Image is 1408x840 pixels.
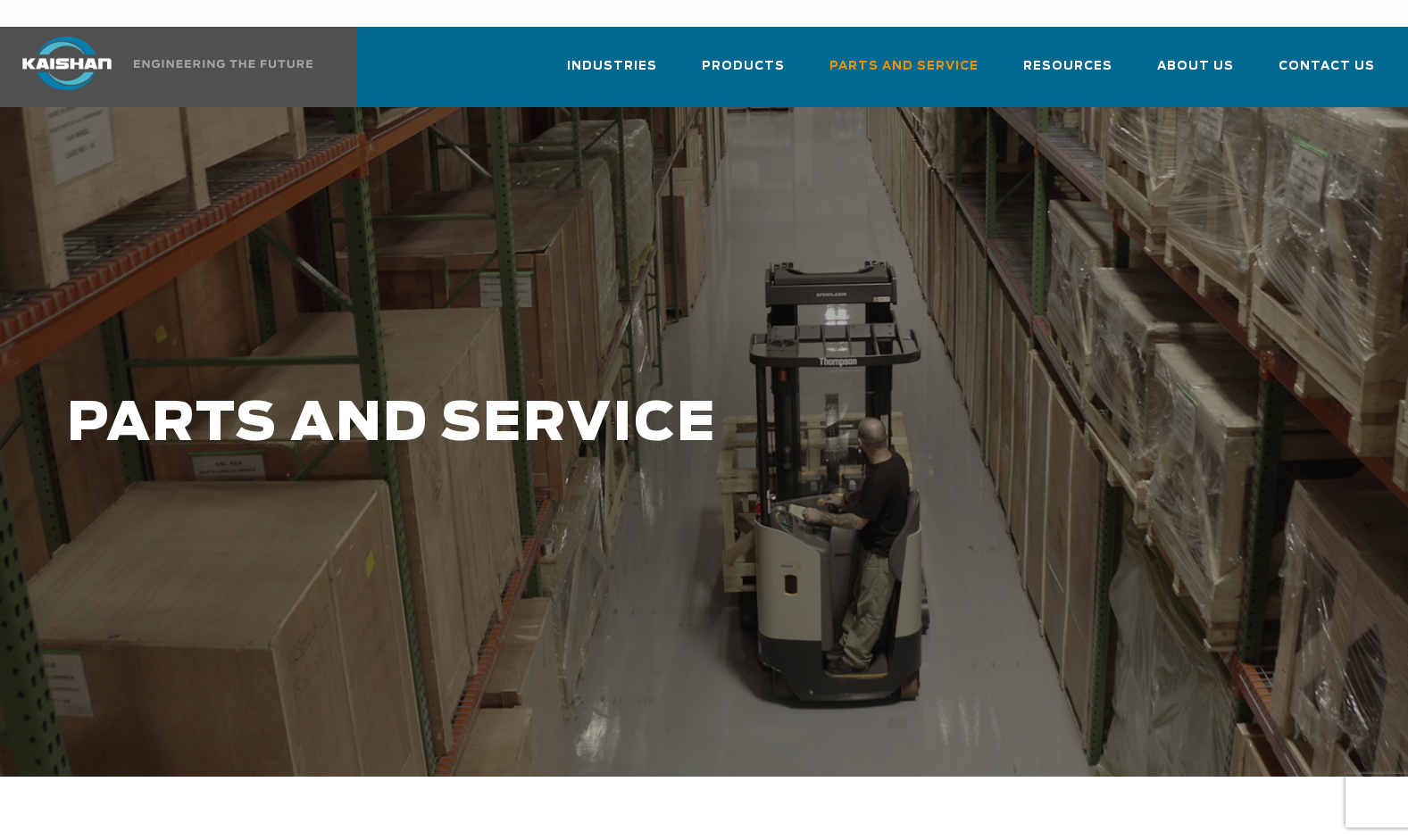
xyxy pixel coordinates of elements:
span: Parts and Service [829,56,979,77]
span: About Us [1157,56,1234,77]
a: Parts and Service [829,43,979,104]
span: Industries [567,56,657,77]
a: Products [702,43,785,104]
img: Engineering the future [134,60,312,68]
span: Contact Us [1279,56,1375,77]
span: Products [702,56,785,77]
a: About Us [1157,43,1234,104]
a: Industries [567,43,657,104]
span: Resources [1023,56,1112,77]
a: Contact Us [1279,43,1375,104]
h1: PARTS AND SERVICE [67,395,1125,454]
a: Resources [1023,43,1112,104]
